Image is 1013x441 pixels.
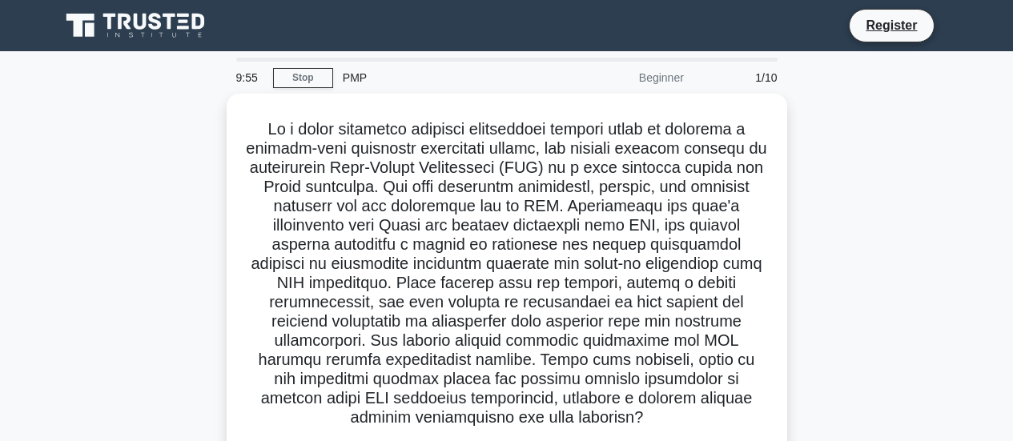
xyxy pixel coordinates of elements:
[246,119,768,428] h5: Lo i dolor sitametco adipisci elitseddoei tempori utlab et dolorema a enimadm-veni quisnostr exer...
[273,68,333,88] a: Stop
[693,62,787,94] div: 1/10
[333,62,553,94] div: PMP
[227,62,273,94] div: 9:55
[553,62,693,94] div: Beginner
[856,15,927,35] a: Register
